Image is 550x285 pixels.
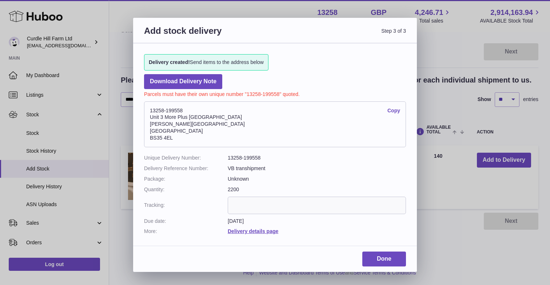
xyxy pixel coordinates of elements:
dt: Quantity: [144,186,228,193]
span: Send items to the address below [149,59,264,66]
a: Copy [387,107,400,114]
dt: Unique Delivery Number: [144,154,228,161]
span: Step 3 of 3 [275,25,406,45]
dd: [DATE] [228,218,406,225]
dd: 2200 [228,186,406,193]
a: Delivery details page [228,228,278,234]
a: Done [362,252,406,266]
dt: More: [144,228,228,235]
dd: VB transhipment [228,165,406,172]
strong: Delivery created! [149,59,190,65]
dd: Unknown [228,176,406,182]
a: Download Delivery Note [144,74,222,89]
address: 13258-199558 Unit 3 More Plus [GEOGRAPHIC_DATA] [PERSON_NAME][GEOGRAPHIC_DATA] [GEOGRAPHIC_DATA] ... [144,101,406,147]
dt: Tracking: [144,197,228,214]
p: Parcels must have their own unique number "13258-199558" quoted. [144,89,406,98]
dt: Package: [144,176,228,182]
dt: Delivery Reference Number: [144,165,228,172]
dt: Due date: [144,218,228,225]
h3: Add stock delivery [144,25,275,45]
dd: 13258-199558 [228,154,406,161]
